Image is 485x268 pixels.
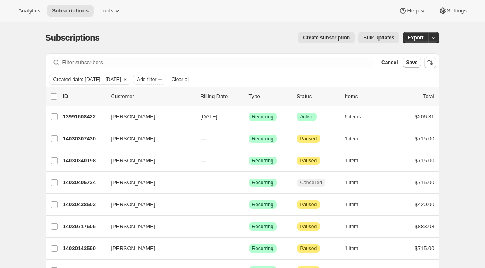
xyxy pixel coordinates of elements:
[403,58,421,68] button: Save
[63,244,104,253] p: 14030143590
[252,245,274,252] span: Recurring
[53,76,121,83] span: Created date: [DATE]—[DATE]
[298,32,355,43] button: Create subscription
[106,176,189,189] button: [PERSON_NAME]
[423,92,434,101] p: Total
[406,59,417,66] span: Save
[378,58,401,68] button: Cancel
[300,245,317,252] span: Paused
[415,201,434,208] span: $420.00
[63,222,104,231] p: 14029717606
[345,92,386,101] div: Items
[252,179,274,186] span: Recurring
[415,223,434,229] span: $883.08
[363,34,394,41] span: Bulk updates
[345,177,368,188] button: 1 item
[49,75,121,84] button: Created date: Sep 4, 2025—Sep 11, 2025
[18,7,40,14] span: Analytics
[415,113,434,120] span: $206.31
[63,155,434,167] div: 14030340198[PERSON_NAME]---SuccessRecurringAttentionPaused1 item$715.00
[201,201,206,208] span: ---
[201,135,206,142] span: ---
[415,157,434,164] span: $715.00
[252,223,274,230] span: Recurring
[345,243,368,254] button: 1 item
[252,113,274,120] span: Recurring
[381,59,398,66] span: Cancel
[63,157,104,165] p: 14030340198
[63,179,104,187] p: 14030405734
[300,223,317,230] span: Paused
[407,7,418,14] span: Help
[345,223,359,230] span: 1 item
[52,7,89,14] span: Subscriptions
[345,201,359,208] span: 1 item
[424,57,436,68] button: Sort the results
[46,33,100,42] span: Subscriptions
[63,111,434,123] div: 13991608422[PERSON_NAME][DATE]SuccessRecurringSuccessActive6 items$206.31
[63,199,434,210] div: 14030438502[PERSON_NAME]---SuccessRecurringAttentionPaused1 item$420.00
[63,113,104,121] p: 13991608422
[345,135,359,142] span: 1 item
[394,5,432,17] button: Help
[63,92,104,101] p: ID
[201,92,242,101] p: Billing Date
[345,111,370,123] button: 6 items
[201,113,218,120] span: [DATE]
[106,110,189,123] button: [PERSON_NAME]
[201,157,206,164] span: ---
[111,244,155,253] span: [PERSON_NAME]
[106,198,189,211] button: [PERSON_NAME]
[345,113,361,120] span: 6 items
[95,5,126,17] button: Tools
[106,242,189,255] button: [PERSON_NAME]
[13,5,45,17] button: Analytics
[111,179,155,187] span: [PERSON_NAME]
[345,245,359,252] span: 1 item
[171,76,189,83] span: Clear all
[106,132,189,145] button: [PERSON_NAME]
[100,7,113,14] span: Tools
[297,92,338,101] p: Status
[345,155,368,167] button: 1 item
[111,135,155,143] span: [PERSON_NAME]
[415,135,434,142] span: $715.00
[201,245,206,251] span: ---
[358,32,399,43] button: Bulk updates
[252,157,274,164] span: Recurring
[447,7,467,14] span: Settings
[252,201,274,208] span: Recurring
[62,57,373,68] input: Filter subscribers
[300,157,317,164] span: Paused
[133,75,166,85] button: Add filter
[249,92,290,101] div: Type
[63,133,434,145] div: 14030307430[PERSON_NAME]---SuccessRecurringAttentionPaused1 item$715.00
[300,113,314,120] span: Active
[201,223,206,229] span: ---
[63,243,434,254] div: 14030143590[PERSON_NAME]---SuccessRecurringAttentionPaused1 item$715.00
[403,32,428,43] button: Export
[345,133,368,145] button: 1 item
[111,222,155,231] span: [PERSON_NAME]
[63,177,434,188] div: 14030405734[PERSON_NAME]---SuccessRecurringCancelled1 item$715.00
[168,75,193,85] button: Clear all
[111,113,155,121] span: [PERSON_NAME]
[111,200,155,209] span: [PERSON_NAME]
[300,135,317,142] span: Paused
[303,34,350,41] span: Create subscription
[415,179,434,186] span: $715.00
[111,92,194,101] p: Customer
[111,157,155,165] span: [PERSON_NAME]
[47,5,94,17] button: Subscriptions
[63,221,434,232] div: 14029717606[PERSON_NAME]---SuccessRecurringAttentionPaused1 item$883.08
[121,75,129,84] button: Clear
[106,154,189,167] button: [PERSON_NAME]
[63,200,104,209] p: 14030438502
[345,221,368,232] button: 1 item
[137,76,156,83] span: Add filter
[300,179,322,186] span: Cancelled
[415,245,434,251] span: $715.00
[345,179,359,186] span: 1 item
[345,157,359,164] span: 1 item
[106,220,189,233] button: [PERSON_NAME]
